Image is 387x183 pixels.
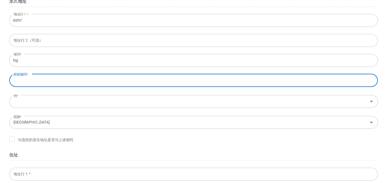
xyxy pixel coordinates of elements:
[14,12,28,17] label: 地址行 1 *
[14,72,28,77] label: 邮政编码*
[9,136,73,143] span: 勾选您的居住地址是否与上述相同
[367,118,376,127] button: 打开
[9,151,378,159] h4: 住址
[367,97,376,106] button: 打开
